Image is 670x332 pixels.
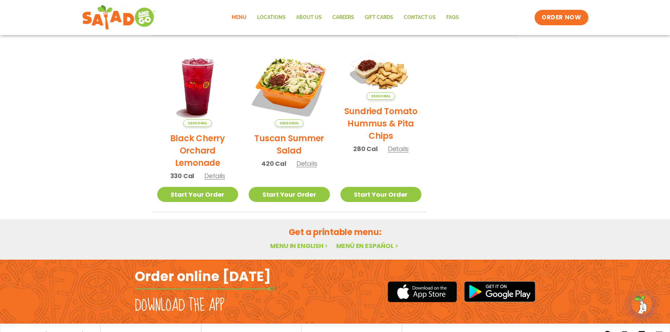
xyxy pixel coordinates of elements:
[291,9,327,26] a: About Us
[340,187,422,202] a: Start Your Order
[340,105,422,142] h2: Sundried Tomato Hummus & Pita Chips
[464,281,536,302] img: google_play
[353,144,378,154] span: 280 Cal
[340,46,422,100] img: Product photo for Sundried Tomato Hummus & Pita Chips
[359,9,398,26] a: GIFT CARDS
[135,268,271,285] h2: Order online [DATE]
[157,132,238,169] h2: Black Cherry Orchard Lemonade
[296,159,317,168] span: Details
[249,46,330,127] img: Product photo for Tuscan Summer Salad
[398,9,441,26] a: Contact Us
[275,119,304,127] span: Seasonal
[226,9,464,26] nav: Menu
[249,132,330,157] h2: Tuscan Summer Salad
[183,119,212,127] span: Seasonal
[327,9,359,26] a: Careers
[632,294,652,314] img: wpChatIcon
[249,187,330,202] a: Start Your Order
[252,9,291,26] a: Locations
[135,287,275,291] img: fork
[157,46,238,127] img: Product photo for Black Cherry Orchard Lemonade
[261,159,286,168] span: 420 Cal
[441,9,464,26] a: FAQs
[336,241,400,250] a: Menú en español
[388,280,457,303] img: appstore
[226,9,252,26] a: Menu
[135,296,224,315] h2: Download the app
[170,171,194,181] span: 330 Cal
[152,226,518,238] h2: Get a printable menu:
[270,241,329,250] a: Menu in English
[388,144,409,153] span: Details
[82,4,156,32] img: new-SAG-logo-768×292
[542,13,581,22] span: ORDER NOW
[204,171,225,180] span: Details
[157,187,238,202] a: Start Your Order
[366,92,395,100] span: Seasonal
[535,10,588,25] a: ORDER NOW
